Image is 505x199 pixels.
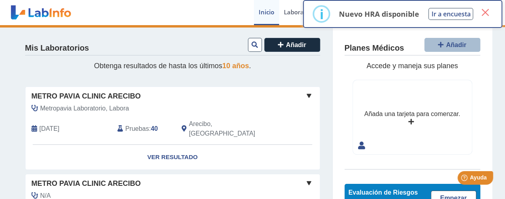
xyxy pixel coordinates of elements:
span: Obtenga resultados de hasta los últimos . [94,62,251,70]
span: 2025-09-29 [40,124,59,134]
span: Accede y maneja sus planes [366,62,458,70]
span: Metropavia Laboratorio, Labora [40,104,129,113]
span: Pruebas [125,124,149,134]
b: 40 [151,125,158,132]
span: Metro Pavia Clinic Arecibo [32,178,141,189]
a: Ver Resultado [26,145,320,170]
span: Añadir [446,41,466,48]
div: Añada una tarjeta para comenzar. [364,109,460,119]
span: 10 años [222,62,249,70]
span: Metro Pavia Clinic Arecibo [32,91,141,102]
iframe: Help widget launcher [434,168,496,190]
button: Ir a encuesta [428,8,473,20]
h4: Planes Médicos [345,43,404,53]
button: Close this dialog [478,5,492,20]
button: Añadir [424,38,480,52]
p: Nuevo HRA disponible [339,9,419,19]
div: i [319,7,323,21]
button: Añadir [264,38,320,52]
span: Arecibo, PR [189,119,277,138]
h4: Mis Laboratorios [25,43,89,53]
div: : [111,119,176,138]
span: Añadir [286,41,306,48]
